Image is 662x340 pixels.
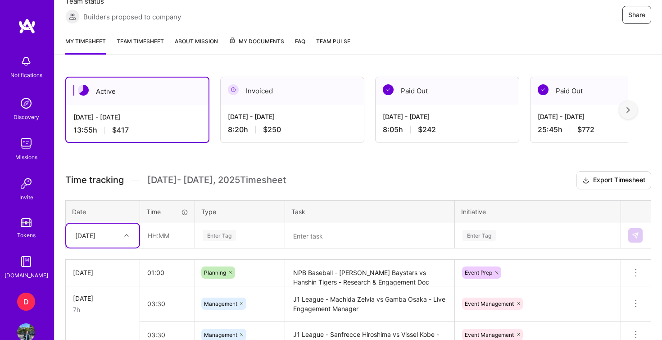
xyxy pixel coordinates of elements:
[229,37,284,46] span: My Documents
[140,261,195,285] input: HH:MM
[75,231,95,240] div: [DATE]
[73,305,132,314] div: 7h
[461,207,614,216] div: Initiative
[228,112,357,121] div: [DATE] - [DATE]
[316,37,350,55] a: Team Pulse
[10,70,42,80] div: Notifications
[383,112,512,121] div: [DATE] - [DATE]
[73,268,132,277] div: [DATE]
[73,125,201,135] div: 13:55 h
[632,232,639,239] img: Submit
[73,294,132,303] div: [DATE]
[577,125,594,134] span: $772
[175,37,218,55] a: About Mission
[285,200,455,223] th: Task
[17,52,35,70] img: bell
[628,10,645,19] span: Share
[17,94,35,112] img: discovery
[5,271,48,280] div: [DOMAIN_NAME]
[17,134,35,152] img: teamwork
[203,229,236,243] div: Enter Tag
[418,125,436,134] span: $242
[286,261,453,285] textarea: NPB Baseball - [PERSON_NAME] Baystars vs Hanshin Tigers - Research & Engagement Doc
[622,6,651,24] button: Share
[228,125,357,134] div: 8:20 h
[117,37,164,55] a: Team timesheet
[66,78,209,105] div: Active
[286,287,453,321] textarea: J1 League - Machida Zelvia vs Gamba Osaka - Live Engagement Manager
[383,125,512,134] div: 8:05 h
[576,171,651,189] button: Export Timesheet
[263,125,281,134] span: $250
[204,269,226,276] span: Planning
[17,253,35,271] img: guide book
[15,152,37,162] div: Missions
[73,112,201,122] div: [DATE] - [DATE]
[14,112,39,122] div: Discovery
[112,125,129,135] span: $417
[195,200,285,223] th: Type
[626,107,630,113] img: right
[147,175,286,186] span: [DATE] - [DATE] , 2025 Timesheet
[465,269,492,276] span: Event Prep
[204,300,237,307] span: Management
[17,293,35,311] div: D
[538,84,549,95] img: Paid Out
[15,293,37,311] a: D
[65,175,124,186] span: Time tracking
[316,38,350,45] span: Team Pulse
[229,37,284,55] a: My Documents
[465,331,514,338] span: Event Management
[21,218,32,227] img: tokens
[228,84,239,95] img: Invoiced
[582,176,589,185] i: icon Download
[221,77,364,105] div: Invoiced
[17,230,36,240] div: Tokens
[124,233,129,238] i: icon Chevron
[65,9,80,24] img: Builders proposed to company
[19,193,33,202] div: Invite
[78,85,89,96] img: Active
[18,18,36,34] img: logo
[462,229,496,243] div: Enter Tag
[376,77,519,105] div: Paid Out
[204,331,237,338] span: Management
[465,300,514,307] span: Event Management
[65,37,106,55] a: My timesheet
[295,37,305,55] a: FAQ
[66,200,140,223] th: Date
[83,12,181,22] span: Builders proposed to company
[17,175,35,193] img: Invite
[141,224,194,248] input: HH:MM
[140,292,195,316] input: HH:MM
[146,207,188,216] div: Time
[383,84,394,95] img: Paid Out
